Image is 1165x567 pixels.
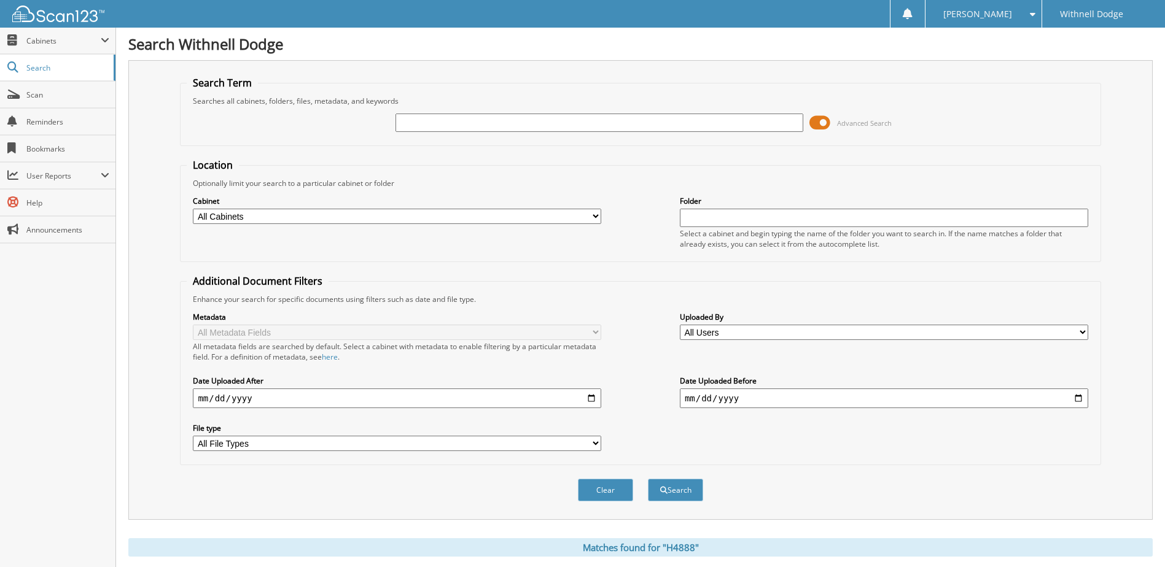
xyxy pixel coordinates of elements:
[187,76,258,90] legend: Search Term
[128,538,1153,557] div: Matches found for "H4888"
[680,388,1088,408] input: end
[26,225,109,235] span: Announcements
[187,178,1094,188] div: Optionally limit your search to a particular cabinet or folder
[26,36,101,46] span: Cabinets
[680,228,1088,249] div: Select a cabinet and begin typing the name of the folder you want to search in. If the name match...
[680,376,1088,386] label: Date Uploaded Before
[193,196,601,206] label: Cabinet
[193,341,601,362] div: All metadata fields are searched by default. Select a cabinet with metadata to enable filtering b...
[193,376,601,386] label: Date Uploaded After
[128,34,1153,54] h1: Search Withnell Dodge
[193,388,601,408] input: start
[322,352,338,362] a: here
[187,96,1094,106] div: Searches all cabinets, folders, files, metadata, and keywords
[680,196,1088,206] label: Folder
[193,312,601,322] label: Metadata
[943,10,1012,18] span: [PERSON_NAME]
[26,144,109,154] span: Bookmarks
[26,63,107,73] span: Search
[680,312,1088,322] label: Uploaded By
[648,479,703,501] button: Search
[1060,10,1123,18] span: Withnell Dodge
[26,117,109,127] span: Reminders
[26,198,109,208] span: Help
[187,294,1094,304] div: Enhance your search for specific documents using filters such as date and file type.
[26,90,109,100] span: Scan
[12,6,104,22] img: scan123-logo-white.svg
[26,171,101,181] span: User Reports
[837,118,892,128] span: Advanced Search
[578,479,633,501] button: Clear
[187,158,239,172] legend: Location
[193,423,601,433] label: File type
[187,274,329,288] legend: Additional Document Filters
